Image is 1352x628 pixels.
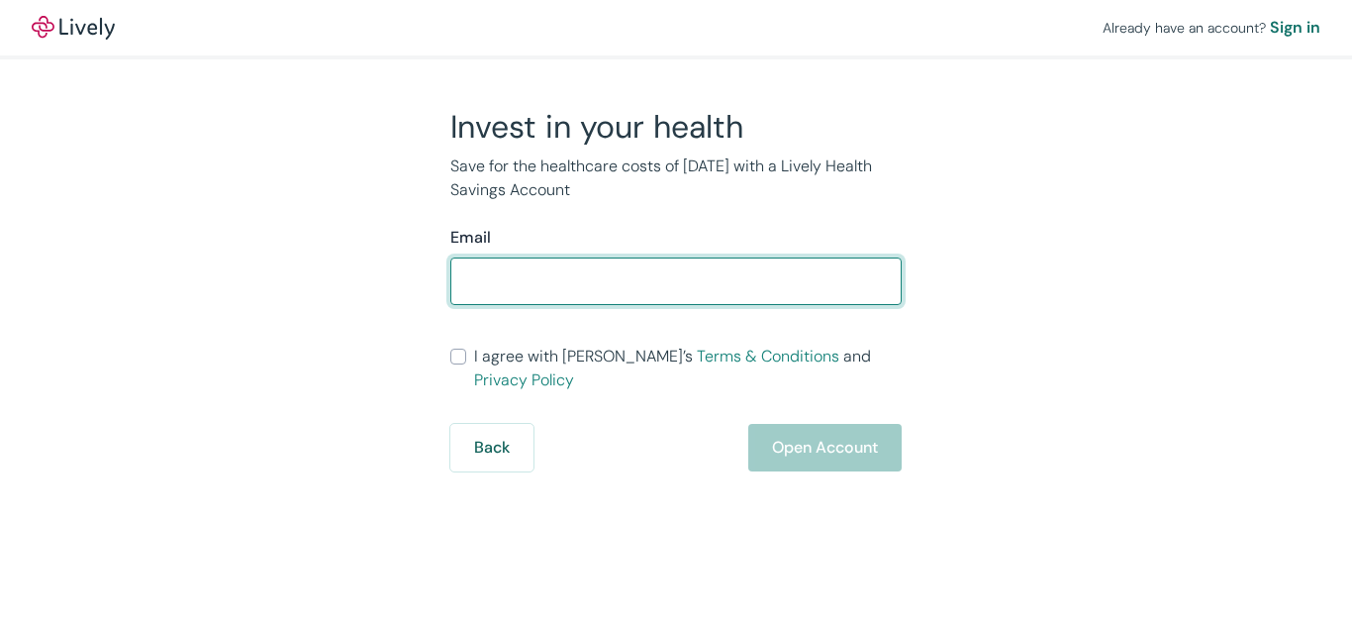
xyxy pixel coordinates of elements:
h2: Invest in your health [450,107,902,147]
button: Back [450,424,533,471]
a: LivelyLively [32,16,115,40]
a: Terms & Conditions [697,346,839,366]
div: Already have an account? [1103,16,1320,40]
span: I agree with [PERSON_NAME]’s and [474,345,902,392]
a: Sign in [1270,16,1320,40]
img: Lively [32,16,115,40]
label: Email [450,226,491,250]
a: Privacy Policy [474,369,574,390]
p: Save for the healthcare costs of [DATE] with a Lively Health Savings Account [450,155,902,202]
